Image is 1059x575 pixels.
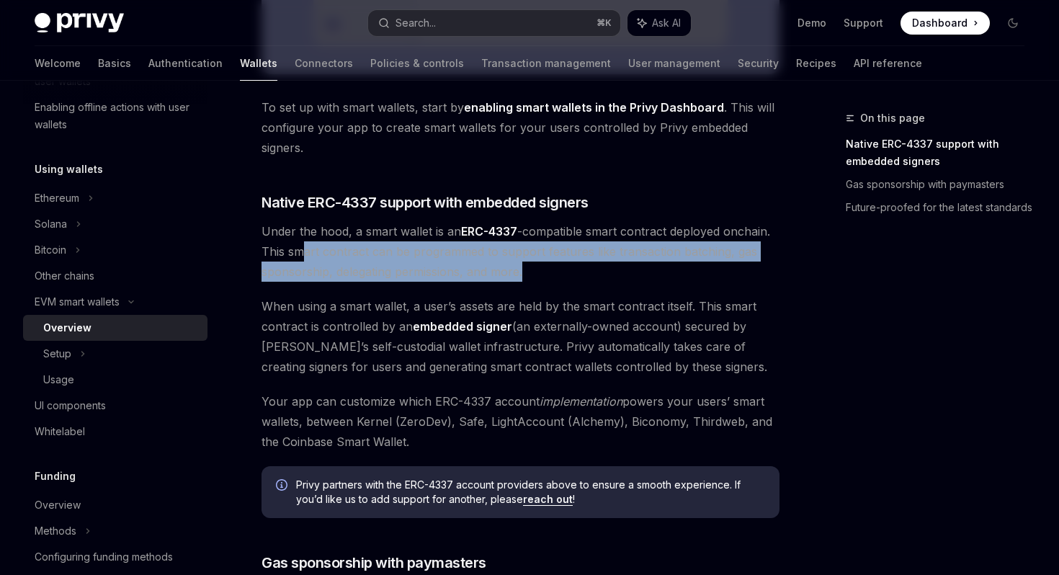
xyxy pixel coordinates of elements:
[35,215,67,233] div: Solana
[860,110,925,127] span: On this page
[370,46,464,81] a: Policies & controls
[461,224,517,239] a: ERC-4337
[854,46,922,81] a: API reference
[596,17,612,29] span: ⌘ K
[262,192,589,213] span: Native ERC-4337 support with embedded signers
[396,14,436,32] div: Search...
[23,367,207,393] a: Usage
[35,423,85,440] div: Whitelabel
[35,496,81,514] div: Overview
[262,97,779,158] span: To set up with smart wallets, start by . This will configure your app to create smart wallets for...
[23,315,207,341] a: Overview
[35,241,66,259] div: Bitcoin
[262,553,486,573] span: Gas sponsorship with paymasters
[43,345,71,362] div: Setup
[540,394,622,409] em: implementation
[23,393,207,419] a: UI components
[846,173,1036,196] a: Gas sponsorship with paymasters
[23,492,207,518] a: Overview
[98,46,131,81] a: Basics
[262,391,779,452] span: Your app can customize which ERC-4337 account powers your users’ smart wallets, between Kernel (Z...
[23,263,207,289] a: Other chains
[846,196,1036,219] a: Future-proofed for the latest standards
[652,16,681,30] span: Ask AI
[901,12,990,35] a: Dashboard
[844,16,883,30] a: Support
[35,161,103,178] h5: Using wallets
[1001,12,1024,35] button: Toggle dark mode
[35,46,81,81] a: Welcome
[23,419,207,445] a: Whitelabel
[23,544,207,570] a: Configuring funding methods
[481,46,611,81] a: Transaction management
[240,46,277,81] a: Wallets
[35,522,76,540] div: Methods
[35,13,124,33] img: dark logo
[35,293,120,311] div: EVM smart wallets
[296,478,765,507] span: Privy partners with the ERC-4337 account providers above to ensure a smooth experience. If you’d ...
[23,94,207,138] a: Enabling offline actions with user wallets
[35,548,173,566] div: Configuring funding methods
[43,371,74,388] div: Usage
[35,397,106,414] div: UI components
[627,10,691,36] button: Ask AI
[295,46,353,81] a: Connectors
[262,296,779,377] span: When using a smart wallet, a user’s assets are held by the smart contract itself. This smart cont...
[35,99,199,133] div: Enabling offline actions with user wallets
[43,319,91,336] div: Overview
[628,46,720,81] a: User management
[464,100,724,115] a: enabling smart wallets in the Privy Dashboard
[262,221,779,282] span: Under the hood, a smart wallet is an -compatible smart contract deployed onchain. This smart cont...
[368,10,620,36] button: Search...⌘K
[35,468,76,485] h5: Funding
[846,133,1036,173] a: Native ERC-4337 support with embedded signers
[523,493,573,506] a: reach out
[35,267,94,285] div: Other chains
[912,16,968,30] span: Dashboard
[797,16,826,30] a: Demo
[738,46,779,81] a: Security
[35,190,79,207] div: Ethereum
[276,479,290,494] svg: Info
[796,46,836,81] a: Recipes
[148,46,223,81] a: Authentication
[413,319,512,334] strong: embedded signer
